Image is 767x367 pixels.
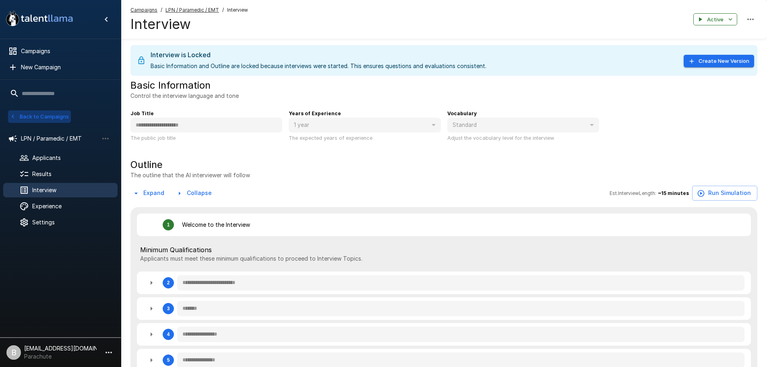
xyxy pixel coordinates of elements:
button: Active [693,13,737,26]
b: Vocabulary [447,110,477,116]
div: 3 [167,306,170,311]
button: Create New Version [684,55,754,67]
span: Minimum Qualifications [140,245,748,255]
div: 2 [167,280,170,286]
button: Collapse [174,186,215,201]
div: Basic Information and Outline are locked because interviews were started. This ensures questions ... [151,48,486,73]
div: 1 [167,222,170,228]
div: 4 [137,323,751,346]
div: 2 [137,272,751,294]
b: Job Title [130,110,154,116]
span: Est. Interview Length: [610,189,656,197]
b: Years of Experience [289,110,341,116]
button: Run Simulation [692,186,757,201]
div: 3 [137,297,751,320]
button: Expand [130,186,167,201]
h5: Basic Information [130,79,211,92]
b: ~ 15 minutes [658,190,689,196]
p: Welcome to the Interview [182,221,250,229]
span: / [161,6,162,14]
p: The public job title [130,134,282,142]
div: 4 [167,332,170,337]
span: / [222,6,224,14]
p: The expected years of experience [289,134,440,142]
div: 1 year [289,118,440,133]
p: Control the interview language and tone [130,92,239,100]
u: LPN / Paramedic / EMT [165,7,219,13]
h4: Interview [130,16,248,33]
div: Interview is Locked [151,50,486,60]
p: Applicants must meet these minimum qualifications to proceed to Interview Topics. [140,255,748,263]
span: Interview [227,6,248,14]
h5: Outline [130,158,250,171]
p: Adjust the vocabulary level for the interview [447,134,599,142]
p: The outline that the AI interviewer will follow [130,171,250,179]
div: 5 [167,357,170,363]
u: Campaigns [130,7,157,13]
div: Standard [447,118,599,133]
